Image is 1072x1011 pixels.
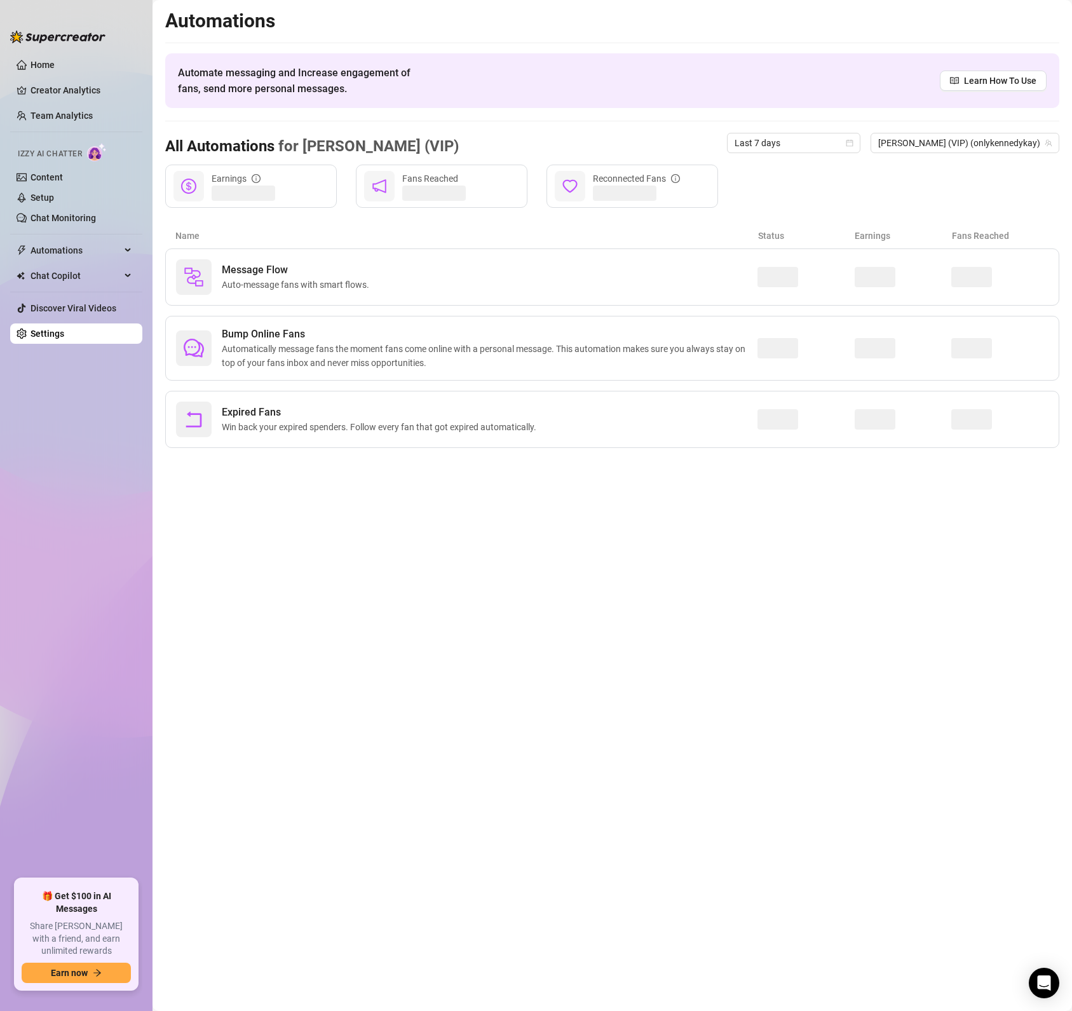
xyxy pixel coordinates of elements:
a: Settings [31,329,64,339]
span: notification [372,179,387,194]
span: 🎁 Get $100 in AI Messages [22,890,131,915]
span: thunderbolt [17,245,27,255]
span: arrow-right [93,968,102,977]
span: Kennedy (VIP) (onlykennedykay) [878,133,1052,153]
span: Learn How To Use [964,74,1036,88]
h3: All Automations [165,137,459,157]
article: Name [175,229,758,243]
span: comment [184,338,204,358]
span: dollar [181,179,196,194]
span: calendar [846,139,853,147]
img: logo-BBDzfeDw.svg [10,31,105,43]
a: Discover Viral Videos [31,303,116,313]
span: read [950,76,959,85]
span: Chat Copilot [31,266,121,286]
button: Earn nowarrow-right [22,963,131,983]
a: Content [31,172,63,182]
a: Home [31,60,55,70]
a: Team Analytics [31,111,93,121]
span: rollback [184,409,204,430]
div: Open Intercom Messenger [1029,968,1059,998]
img: AI Chatter [87,143,107,161]
span: for [PERSON_NAME] (VIP) [275,137,459,155]
span: Auto-message fans with smart flows. [222,278,374,292]
span: Share [PERSON_NAME] with a friend, and earn unlimited rewards [22,920,131,958]
span: Expired Fans [222,405,541,420]
h2: Automations [165,9,1059,33]
span: heart [562,179,578,194]
span: Fans Reached [402,173,458,184]
article: Status [758,229,855,243]
div: Earnings [212,172,261,186]
span: team [1045,139,1052,147]
img: svg%3e [184,267,204,287]
a: Chat Monitoring [31,213,96,223]
a: Learn How To Use [940,71,1047,91]
span: Win back your expired spenders. Follow every fan that got expired automatically. [222,420,541,434]
span: Last 7 days [735,133,853,153]
span: info-circle [252,174,261,183]
span: info-circle [671,174,680,183]
article: Earnings [855,229,952,243]
span: Automations [31,240,121,261]
span: Izzy AI Chatter [18,148,82,160]
a: Setup [31,193,54,203]
a: Creator Analytics [31,80,132,100]
span: Bump Online Fans [222,327,757,342]
article: Fans Reached [952,229,1049,243]
img: Chat Copilot [17,271,25,280]
span: Message Flow [222,262,374,278]
span: Earn now [51,968,88,978]
span: Automatically message fans the moment fans come online with a personal message. This automation m... [222,342,757,370]
div: Reconnected Fans [593,172,680,186]
span: Automate messaging and Increase engagement of fans, send more personal messages. [178,65,423,97]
